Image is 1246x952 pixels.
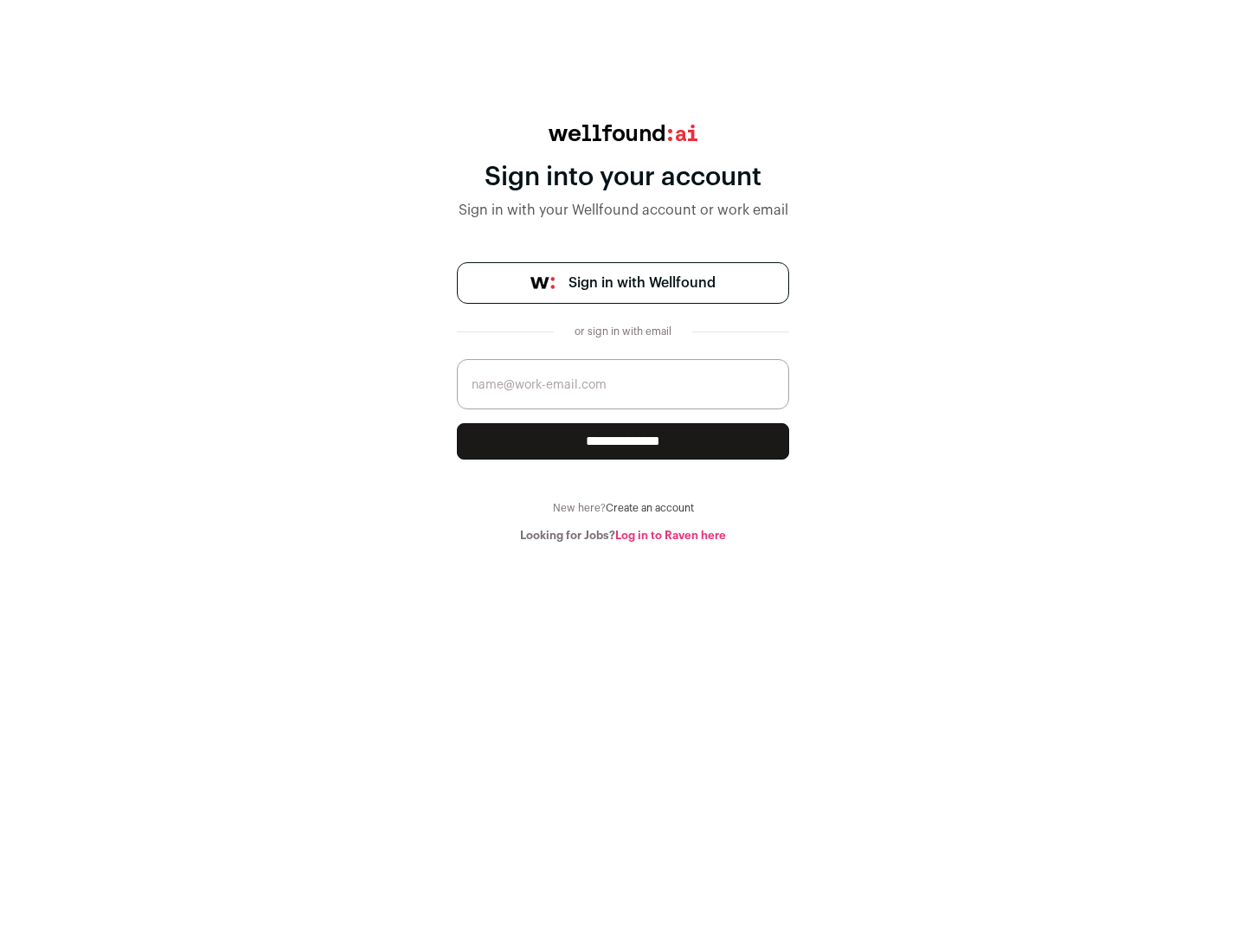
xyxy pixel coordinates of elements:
[457,501,789,515] div: New here?
[549,125,697,141] img: wellfound:ai
[606,503,694,513] a: Create an account
[568,325,678,338] div: or sign in with email
[457,529,789,543] div: Looking for Jobs?
[530,277,555,289] img: wellfound-symbol-flush-black-fb3c872781a75f747ccb3a119075da62bfe97bd399995f84a933054e44a575c4.png
[457,200,789,221] div: Sign in with your Wellfound account or work email
[615,530,726,541] a: Log in to Raven here
[457,262,789,304] a: Sign in with Wellfound
[457,162,789,193] div: Sign into your account
[568,273,716,293] span: Sign in with Wellfound
[457,359,789,409] input: name@work-email.com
